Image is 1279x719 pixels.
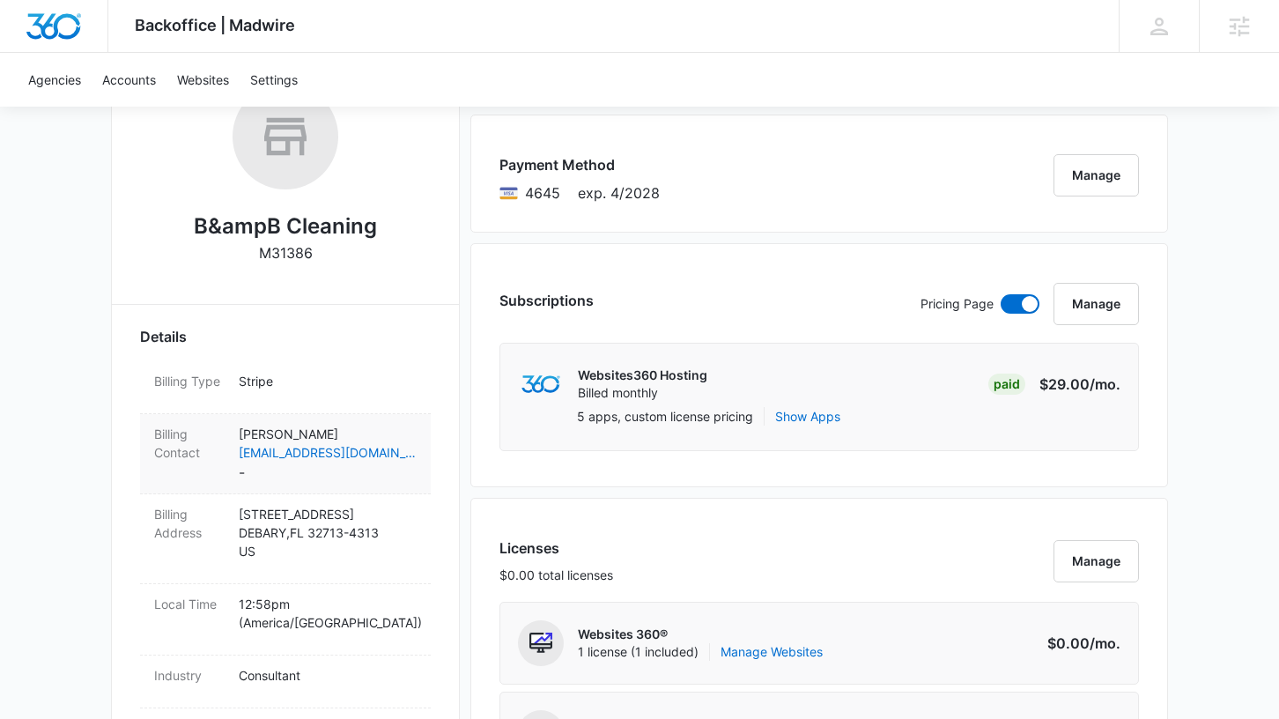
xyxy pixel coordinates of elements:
[239,595,417,632] p: 12:58pm ( America/[GEOGRAPHIC_DATA] )
[194,211,377,242] h2: B&ampB Cleaning
[499,290,594,311] h3: Subscriptions
[154,666,225,685] dt: Industry
[239,505,417,560] p: [STREET_ADDRESS] DEBARY , FL 32713-4313 US
[499,566,613,584] p: $0.00 total licenses
[135,16,295,34] span: Backoffice | Madwire
[239,425,417,443] p: [PERSON_NAME]
[92,53,166,107] a: Accounts
[577,407,753,426] p: 5 apps, custom license pricing
[154,425,225,462] dt: Billing Contact
[499,537,613,559] h3: Licenses
[239,425,417,483] dd: -
[1038,374,1120,395] p: $29.00
[775,407,840,426] button: Show Apps
[499,154,660,175] h3: Payment Method
[578,182,660,204] span: exp. 4/2028
[988,374,1025,395] div: Paid
[578,626,823,643] p: Websites 360®
[166,53,240,107] a: Websites
[1054,540,1139,582] button: Manage
[140,584,431,656] div: Local Time12:58pm (America/[GEOGRAPHIC_DATA])
[1090,634,1120,652] span: /mo.
[154,505,225,542] dt: Billing Address
[1038,633,1120,654] p: $0.00
[1054,154,1139,196] button: Manage
[521,375,559,394] img: marketing360Logo
[240,53,308,107] a: Settings
[578,384,707,402] p: Billed monthly
[1090,375,1120,393] span: /mo.
[525,182,560,204] span: Visa ending with
[578,367,707,384] p: Websites360 Hosting
[259,242,313,263] p: M31386
[721,643,823,661] a: Manage Websites
[140,656,431,708] div: IndustryConsultant
[140,326,187,347] span: Details
[239,666,417,685] p: Consultant
[578,643,823,661] span: 1 license (1 included)
[1054,283,1139,325] button: Manage
[18,53,92,107] a: Agencies
[154,372,225,390] dt: Billing Type
[920,294,994,314] p: Pricing Page
[154,595,225,613] dt: Local Time
[239,443,417,462] a: [EMAIL_ADDRESS][DOMAIN_NAME]
[239,372,417,390] p: Stripe
[140,361,431,414] div: Billing TypeStripe
[140,414,431,494] div: Billing Contact[PERSON_NAME][EMAIL_ADDRESS][DOMAIN_NAME]-
[140,494,431,584] div: Billing Address[STREET_ADDRESS]DEBARY,FL 32713-4313US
